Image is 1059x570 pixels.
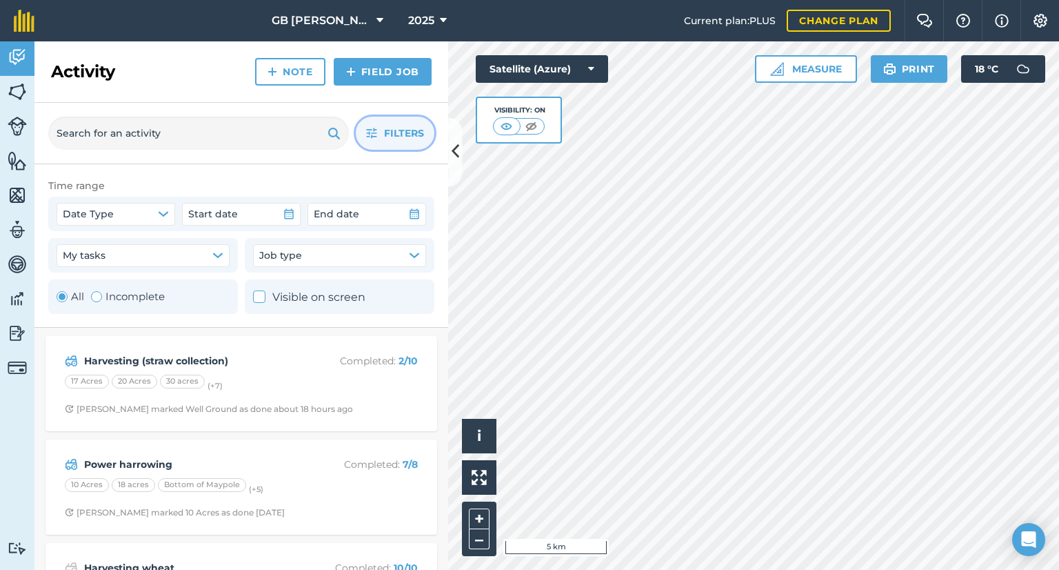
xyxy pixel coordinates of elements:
button: i [462,419,496,453]
button: Satellite (Azure) [476,55,608,83]
div: Open Intercom Messenger [1012,523,1045,556]
button: Start date [182,203,301,225]
img: A cog icon [1032,14,1049,28]
button: Job type [253,244,426,266]
img: fieldmargin Logo [14,10,34,32]
img: svg+xml;base64,PD94bWwgdmVyc2lvbj0iMS4wIiBlbmNvZGluZz0idXRmLTgiPz4KPCEtLSBHZW5lcmF0b3I6IEFkb2JlIE... [8,358,27,377]
button: Filters [356,117,434,150]
img: svg+xml;base64,PHN2ZyB4bWxucz0iaHR0cDovL3d3dy53My5vcmcvMjAwMC9zdmciIHdpZHRoPSI1NiIgaGVpZ2h0PSI2MC... [8,81,27,102]
img: Clock with arrow pointing clockwise [65,508,74,517]
p: Completed : [308,457,418,472]
img: svg+xml;base64,PD94bWwgdmVyc2lvbj0iMS4wIiBlbmNvZGluZz0idXRmLTgiPz4KPCEtLSBHZW5lcmF0b3I6IEFkb2JlIE... [8,254,27,275]
span: 18 ° C [975,55,998,83]
div: 17 Acres [65,375,109,389]
button: 18 °C [961,55,1045,83]
img: A question mark icon [955,14,971,28]
img: svg+xml;base64,PD94bWwgdmVyc2lvbj0iMS4wIiBlbmNvZGluZz0idXRmLTgiPz4KPCEtLSBHZW5lcmF0b3I6IEFkb2JlIE... [65,456,78,473]
span: Job type [259,248,302,263]
span: My tasks [63,248,105,263]
label: Incomplete [91,288,165,305]
span: Filters [384,126,424,141]
small: (+ 7 ) [208,381,223,391]
strong: Harvesting (straw collection) [84,353,303,368]
img: svg+xml;base64,PD94bWwgdmVyc2lvbj0iMS4wIiBlbmNvZGluZz0idXRmLTgiPz4KPCEtLSBHZW5lcmF0b3I6IEFkb2JlIE... [8,47,27,68]
input: Search for an activity [48,117,349,150]
div: Bottom of Maypole [158,478,246,492]
button: Print [871,55,948,83]
a: Harvesting (straw collection)Completed: 2/1017 Acres20 Acres30 acres(+7)Clock with arrow pointing... [54,344,429,423]
button: Date Type [57,203,175,225]
div: Visibility: On [493,105,545,116]
button: + [469,509,490,529]
a: Field Job [334,58,432,86]
img: svg+xml;base64,PHN2ZyB4bWxucz0iaHR0cDovL3d3dy53My5vcmcvMjAwMC9zdmciIHdpZHRoPSIxNCIgaGVpZ2h0PSIyNC... [346,63,356,80]
button: End date [307,203,426,225]
img: svg+xml;base64,PD94bWwgdmVyc2lvbj0iMS4wIiBlbmNvZGluZz0idXRmLTgiPz4KPCEtLSBHZW5lcmF0b3I6IEFkb2JlIE... [8,219,27,240]
a: Power harrowingCompleted: 7/810 Acres18 acresBottom of Maypole(+5)Clock with arrow pointing clock... [54,448,429,527]
div: 18 acres [112,478,155,492]
div: Toggle Activity [57,288,165,305]
h2: Activity [51,61,115,83]
label: Visible on screen [253,288,365,306]
small: (+ 5 ) [249,484,263,494]
div: 30 acres [160,375,205,389]
strong: 2 / 10 [399,355,418,367]
img: svg+xml;base64,PD94bWwgdmVyc2lvbj0iMS4wIiBlbmNvZGluZz0idXRmLTgiPz4KPCEtLSBHZW5lcmF0b3I6IEFkb2JlIE... [65,353,78,369]
img: Four arrows, one pointing top left, one top right, one bottom right and the last bottom left [472,470,487,485]
img: svg+xml;base64,PHN2ZyB4bWxucz0iaHR0cDovL3d3dy53My5vcmcvMjAwMC9zdmciIHdpZHRoPSI1NiIgaGVpZ2h0PSI2MC... [8,185,27,206]
img: svg+xml;base64,PHN2ZyB4bWxucz0iaHR0cDovL3d3dy53My5vcmcvMjAwMC9zdmciIHdpZHRoPSIxOSIgaGVpZ2h0PSIyNC... [327,125,341,141]
span: Start date [188,206,238,222]
div: [PERSON_NAME] marked 10 Acres as done [DATE] [65,507,285,518]
a: Note [255,58,325,86]
img: Two speech bubbles overlapping with the left bubble in the forefront [916,14,933,28]
div: Time range [48,178,434,193]
img: svg+xml;base64,PHN2ZyB4bWxucz0iaHR0cDovL3d3dy53My5vcmcvMjAwMC9zdmciIHdpZHRoPSIxNCIgaGVpZ2h0PSIyNC... [268,63,277,80]
img: svg+xml;base64,PHN2ZyB4bWxucz0iaHR0cDovL3d3dy53My5vcmcvMjAwMC9zdmciIHdpZHRoPSIxOSIgaGVpZ2h0PSIyNC... [883,61,896,77]
span: GB [PERSON_NAME] Farms [272,12,371,29]
img: svg+xml;base64,PHN2ZyB4bWxucz0iaHR0cDovL3d3dy53My5vcmcvMjAwMC9zdmciIHdpZHRoPSI1NiIgaGVpZ2h0PSI2MC... [8,150,27,171]
strong: Power harrowing [84,457,303,472]
button: Measure [755,55,857,83]
a: Change plan [787,10,891,32]
img: svg+xml;base64,PHN2ZyB4bWxucz0iaHR0cDovL3d3dy53My5vcmcvMjAwMC9zdmciIHdpZHRoPSIxNyIgaGVpZ2h0PSIxNy... [995,12,1009,29]
img: svg+xml;base64,PHN2ZyB4bWxucz0iaHR0cDovL3d3dy53My5vcmcvMjAwMC9zdmciIHdpZHRoPSI1MCIgaGVpZ2h0PSI0MC... [498,119,515,133]
span: 2025 [408,12,434,29]
img: svg+xml;base64,PD94bWwgdmVyc2lvbj0iMS4wIiBlbmNvZGluZz0idXRmLTgiPz4KPCEtLSBHZW5lcmF0b3I6IEFkb2JlIE... [8,542,27,555]
img: svg+xml;base64,PHN2ZyB4bWxucz0iaHR0cDovL3d3dy53My5vcmcvMjAwMC9zdmciIHdpZHRoPSI1MCIgaGVpZ2h0PSI0MC... [523,119,540,133]
span: Current plan : PLUS [684,13,776,28]
img: Ruler icon [770,62,784,76]
span: End date [314,206,359,222]
span: i [477,427,481,444]
button: My tasks [57,244,230,266]
div: 10 Acres [65,478,109,492]
label: All [57,288,84,305]
img: svg+xml;base64,PD94bWwgdmVyc2lvbj0iMS4wIiBlbmNvZGluZz0idXRmLTgiPz4KPCEtLSBHZW5lcmF0b3I6IEFkb2JlIE... [8,323,27,344]
div: 20 Acres [112,375,157,389]
span: Date Type [63,206,114,222]
img: svg+xml;base64,PD94bWwgdmVyc2lvbj0iMS4wIiBlbmNvZGluZz0idXRmLTgiPz4KPCEtLSBHZW5lcmF0b3I6IEFkb2JlIE... [8,288,27,309]
strong: 7 / 8 [403,458,418,471]
img: svg+xml;base64,PD94bWwgdmVyc2lvbj0iMS4wIiBlbmNvZGluZz0idXRmLTgiPz4KPCEtLSBHZW5lcmF0b3I6IEFkb2JlIE... [8,117,27,136]
p: Completed : [308,353,418,368]
img: Clock with arrow pointing clockwise [65,404,74,413]
button: – [469,529,490,549]
img: svg+xml;base64,PD94bWwgdmVyc2lvbj0iMS4wIiBlbmNvZGluZz0idXRmLTgiPz4KPCEtLSBHZW5lcmF0b3I6IEFkb2JlIE... [1009,55,1037,83]
div: [PERSON_NAME] marked Well Ground as done about 18 hours ago [65,404,353,415]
